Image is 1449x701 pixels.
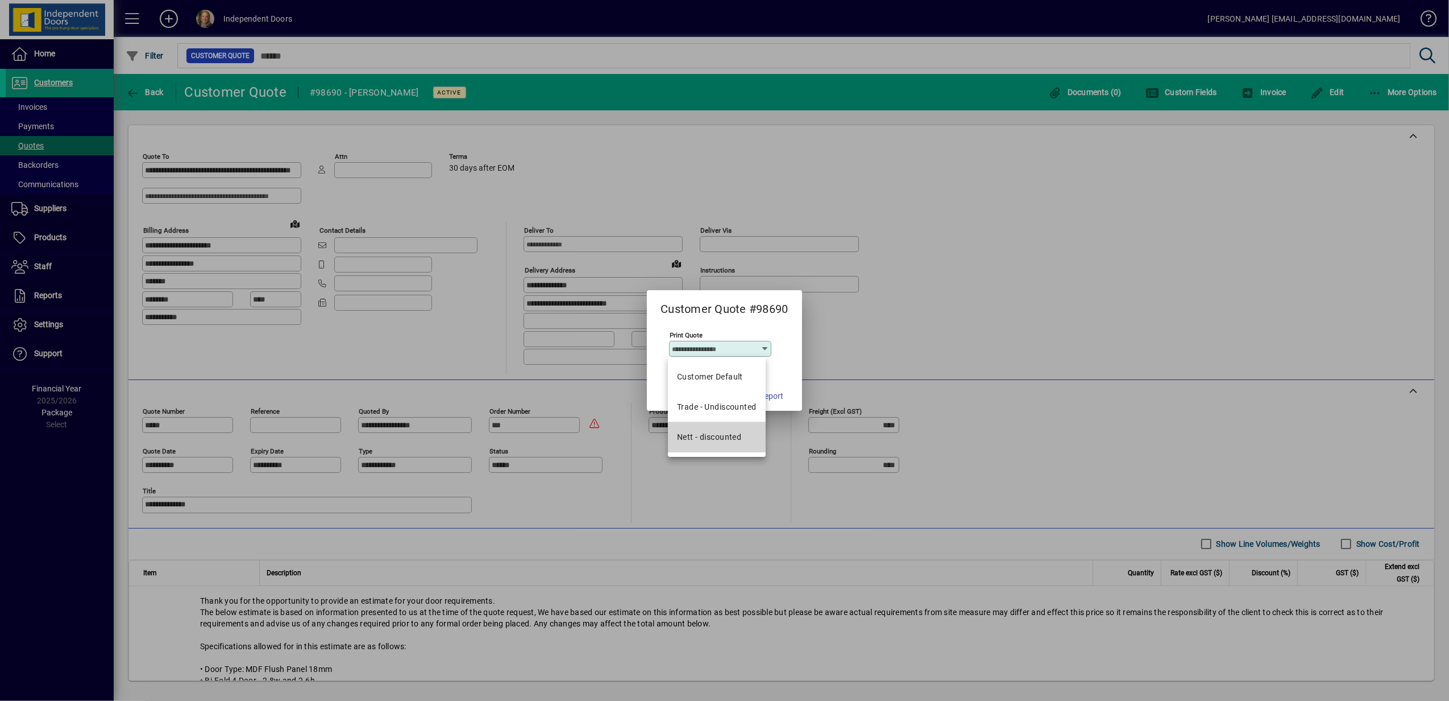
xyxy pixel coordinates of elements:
[677,371,743,383] span: Customer Default
[668,392,766,422] mat-option: Trade - Undiscounted
[677,401,757,413] div: Trade - Undiscounted
[677,431,741,443] div: Nett - discounted
[668,422,766,452] mat-option: Nett - discounted
[647,290,802,318] h2: Customer Quote #98690
[670,331,703,339] mat-label: Print Quote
